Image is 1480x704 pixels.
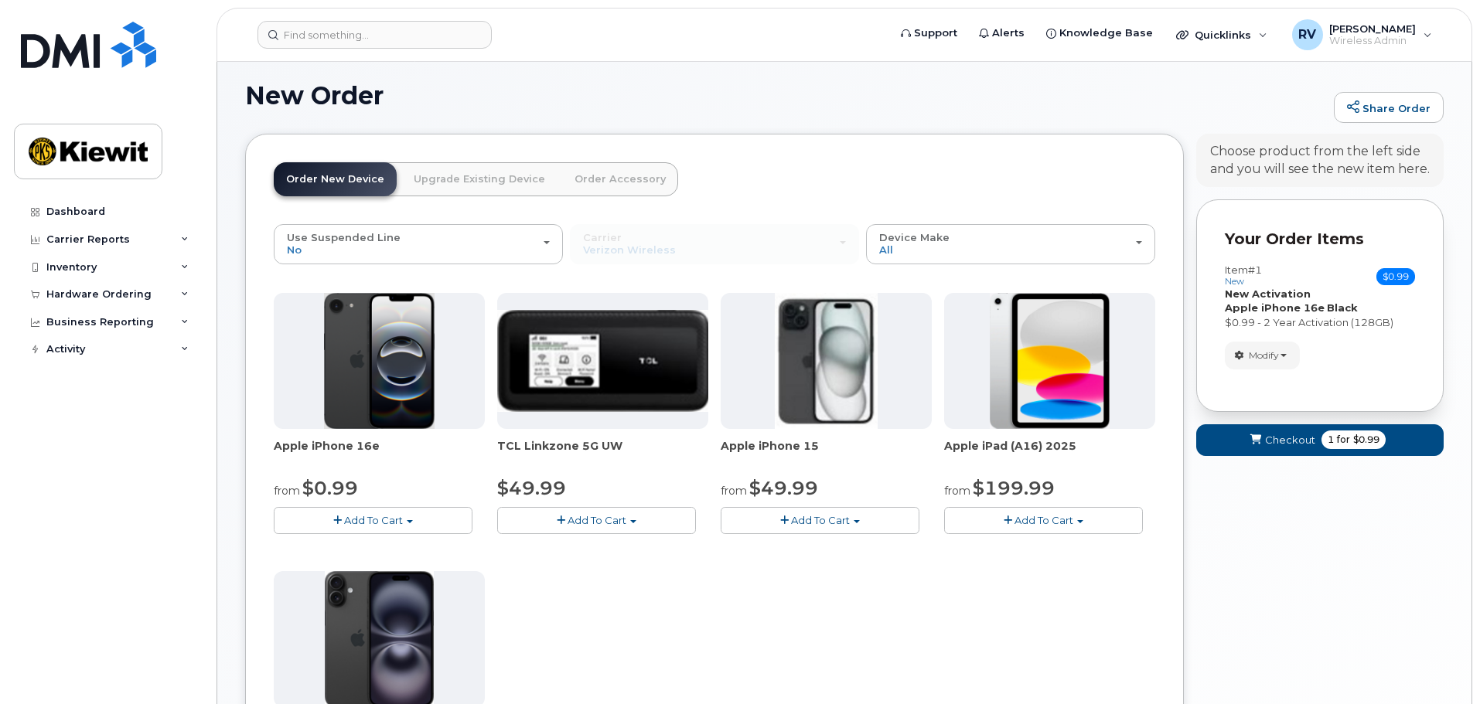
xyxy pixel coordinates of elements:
span: Add To Cart [344,514,403,526]
strong: Black [1327,301,1358,314]
span: $0.99 [302,477,358,499]
span: Checkout [1265,433,1315,447]
strong: New Activation [1225,287,1311,300]
img: linkzone5g.png [497,310,708,412]
span: Add To Cart [791,514,850,526]
span: Quicklinks [1195,29,1251,41]
span: Add To Cart [1015,514,1073,526]
div: Quicklinks [1165,19,1278,50]
iframe: Messenger Launcher [1413,637,1468,692]
span: 1 [1328,433,1334,447]
span: Use Suspended Line [287,231,401,243]
span: [PERSON_NAME] [1329,22,1416,35]
a: Share Order [1334,92,1444,123]
span: Modify [1249,349,1279,362]
small: from [944,484,970,498]
img: ipad_11.png [990,293,1110,429]
button: Add To Cart [721,507,919,534]
span: #1 [1248,264,1262,276]
a: Order Accessory [562,162,678,196]
div: Apple iPhone 15 [721,438,932,469]
p: Your Order Items [1225,228,1415,250]
img: iphone16e.png [324,293,435,429]
input: Find something... [257,21,492,49]
div: TCL Linkzone 5G UW [497,438,708,469]
a: Knowledge Base [1035,18,1164,49]
span: Knowledge Base [1059,26,1153,41]
img: iphone15.jpg [775,293,878,429]
div: Choose product from the left side and you will see the new item here. [1210,143,1430,179]
small: from [274,484,300,498]
span: $49.99 [749,477,818,499]
span: $0.99 [1353,433,1379,447]
small: new [1225,276,1244,287]
div: Richard Vogler [1281,19,1443,50]
button: Modify [1225,342,1300,369]
button: Checkout 1 for $0.99 [1196,424,1444,456]
a: Support [890,18,968,49]
button: Add To Cart [944,507,1143,534]
button: Device Make All [866,224,1155,264]
a: Order New Device [274,162,397,196]
span: Support [914,26,957,41]
strong: Apple iPhone 16e [1225,301,1325,314]
h1: New Order [245,82,1326,109]
small: from [721,484,747,498]
h3: Item [1225,264,1262,287]
span: for [1334,433,1353,447]
span: No [287,243,302,256]
span: Add To Cart [568,514,626,526]
button: Use Suspended Line No [274,224,563,264]
button: Add To Cart [497,507,696,534]
span: Wireless Admin [1329,35,1416,47]
span: $199.99 [973,477,1055,499]
div: Apple iPhone 16e [274,438,485,469]
div: Apple iPad (A16) 2025 [944,438,1155,469]
span: $49.99 [497,477,566,499]
a: Upgrade Existing Device [401,162,558,196]
span: RV [1298,26,1316,44]
span: Alerts [992,26,1025,41]
div: $0.99 - 2 Year Activation (128GB) [1225,315,1415,330]
span: Device Make [879,231,950,243]
span: All [879,243,893,256]
span: $0.99 [1376,268,1415,285]
button: Add To Cart [274,507,472,534]
a: Alerts [968,18,1035,49]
